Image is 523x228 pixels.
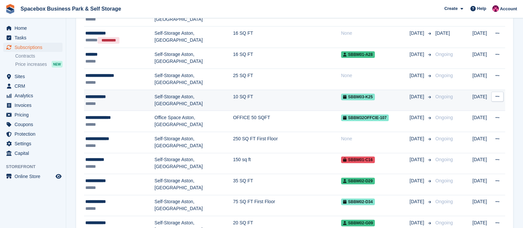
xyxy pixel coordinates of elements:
span: Tasks [15,33,54,42]
span: [DATE] [410,177,425,184]
span: [DATE] [410,30,425,37]
img: stora-icon-8386f47178a22dfd0bd8f6a31ec36ba5ce8667c1dd55bd0f319d3a0aa187defe.svg [5,4,15,14]
td: OFFICE 50 SQFT [233,111,341,132]
td: Self-Storage Aston, [GEOGRAPHIC_DATA] [154,174,233,195]
span: SBBM01-A28 [341,51,375,58]
div: None [341,72,410,79]
span: Ongoing [435,73,453,78]
a: menu [3,139,63,148]
span: Create [444,5,458,12]
a: menu [3,81,63,91]
span: SBBM03-K25 [341,94,375,100]
span: Pricing [15,110,54,119]
span: Ongoing [435,94,453,99]
td: [DATE] [472,26,491,48]
td: Office Space Aston, [GEOGRAPHIC_DATA] [154,111,233,132]
td: [DATE] [472,90,491,111]
a: menu [3,91,63,100]
span: [DATE] [410,114,425,121]
td: 150 sq ft [233,153,341,174]
span: Storefront [6,163,66,170]
img: Avishka Chauhan [492,5,499,12]
td: 35 SQ FT [233,174,341,195]
td: [DATE] [472,153,491,174]
span: Coupons [15,120,54,129]
span: Price increases [15,61,47,68]
span: SBBM02-D29 [341,178,375,184]
span: SBBM32OFFCIE-107 [341,114,389,121]
td: Self-Storage Aston, [GEOGRAPHIC_DATA] [154,153,233,174]
a: Preview store [55,172,63,180]
span: Settings [15,139,54,148]
td: [DATE] [472,195,491,216]
a: Price increases NEW [15,61,63,68]
a: Contracts [15,53,63,59]
span: Invoices [15,101,54,110]
td: [DATE] [472,48,491,69]
span: Ongoing [435,115,453,120]
span: [DATE] [410,135,425,142]
td: Self-Storage Aston, [GEOGRAPHIC_DATA] [154,195,233,216]
a: menu [3,101,63,110]
td: [DATE] [472,111,491,132]
span: SBBM01-C16 [341,157,375,163]
a: menu [3,43,63,52]
span: Analytics [15,91,54,100]
td: 16 SQ FT [233,26,341,48]
td: 250 SQ FT First Floor [233,132,341,153]
span: Protection [15,129,54,139]
div: None [341,135,410,142]
td: 16 SQ FT [233,48,341,69]
span: Ongoing [435,178,453,183]
span: Ongoing [435,199,453,204]
span: Account [500,6,517,12]
a: menu [3,129,63,139]
a: menu [3,33,63,42]
a: menu [3,172,63,181]
span: Home [15,23,54,33]
td: Self-Storage Aston, [GEOGRAPHIC_DATA] [154,26,233,48]
span: CRM [15,81,54,91]
div: None [341,30,410,37]
td: [DATE] [472,174,491,195]
td: [DATE] [472,132,491,153]
span: [DATE] [410,51,425,58]
span: [DATE] [410,198,425,205]
span: Ongoing [435,136,453,141]
span: Capital [15,149,54,158]
span: [DATE] [410,72,425,79]
span: SBBM02-D34 [341,199,375,205]
div: NEW [52,61,63,68]
td: Self-Storage Aston, [GEOGRAPHIC_DATA] [154,90,233,111]
span: Help [477,5,486,12]
span: [DATE] [410,156,425,163]
span: Ongoing [435,157,453,162]
span: Sites [15,72,54,81]
a: menu [3,72,63,81]
span: SBBM02-G09 [341,220,375,226]
span: Subscriptions [15,43,54,52]
a: menu [3,120,63,129]
span: Ongoing [435,220,453,225]
a: menu [3,110,63,119]
span: [DATE] [435,30,450,36]
span: Online Store [15,172,54,181]
td: Self-Storage Aston, [GEOGRAPHIC_DATA] [154,69,233,90]
td: 25 SQ FT [233,69,341,90]
td: Self-Storage Aston, [GEOGRAPHIC_DATA] [154,48,233,69]
td: 75 SQ FT First Floor [233,195,341,216]
a: Spacebox Business Park & Self Storage [18,3,124,14]
a: menu [3,149,63,158]
td: 10 SQ FT [233,90,341,111]
span: [DATE] [410,93,425,100]
td: [DATE] [472,69,491,90]
span: Ongoing [435,52,453,57]
td: Self-Storage Aston, [GEOGRAPHIC_DATA] [154,132,233,153]
span: [DATE] [410,219,425,226]
a: menu [3,23,63,33]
